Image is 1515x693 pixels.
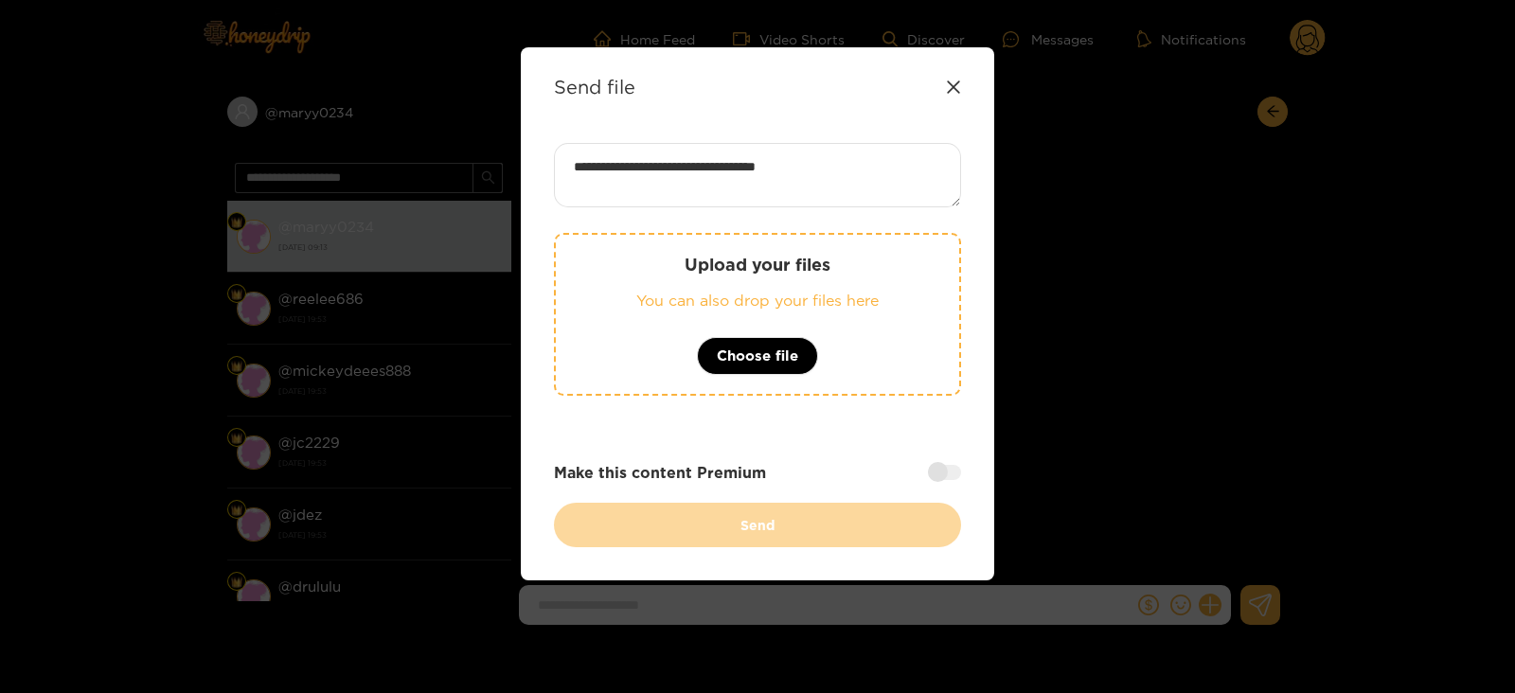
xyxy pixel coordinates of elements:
[594,290,921,311] p: You can also drop your files here
[554,462,766,484] strong: Make this content Premium
[697,337,818,375] button: Choose file
[594,254,921,275] p: Upload your files
[554,503,961,547] button: Send
[554,76,635,98] strong: Send file
[717,345,798,367] span: Choose file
